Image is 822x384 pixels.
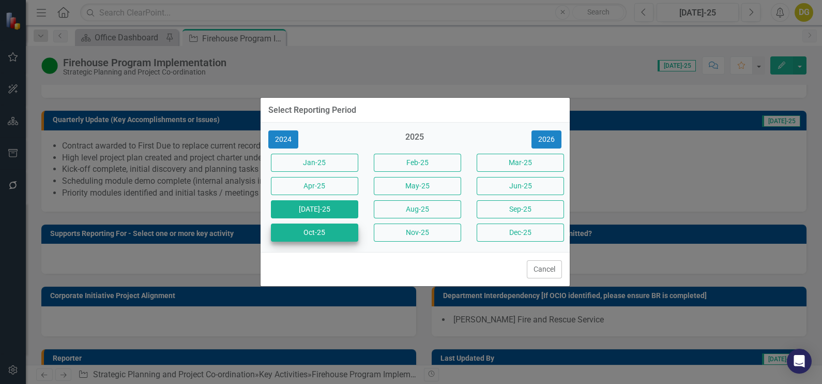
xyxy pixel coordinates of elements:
[271,200,358,218] button: [DATE]-25
[374,154,461,172] button: Feb-25
[477,224,564,242] button: Dec-25
[374,224,461,242] button: Nov-25
[271,154,358,172] button: Jan-25
[271,177,358,195] button: Apr-25
[787,349,812,374] div: Open Intercom Messenger
[271,224,358,242] button: Oct-25
[374,200,461,218] button: Aug-25
[374,177,461,195] button: May-25
[531,130,561,149] button: 2026
[477,200,564,218] button: Sep-25
[477,177,564,195] button: Jun-25
[371,131,459,149] div: 2025
[477,154,564,172] button: Mar-25
[268,106,356,115] div: Select Reporting Period
[268,130,298,149] button: 2024
[527,260,562,278] button: Cancel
